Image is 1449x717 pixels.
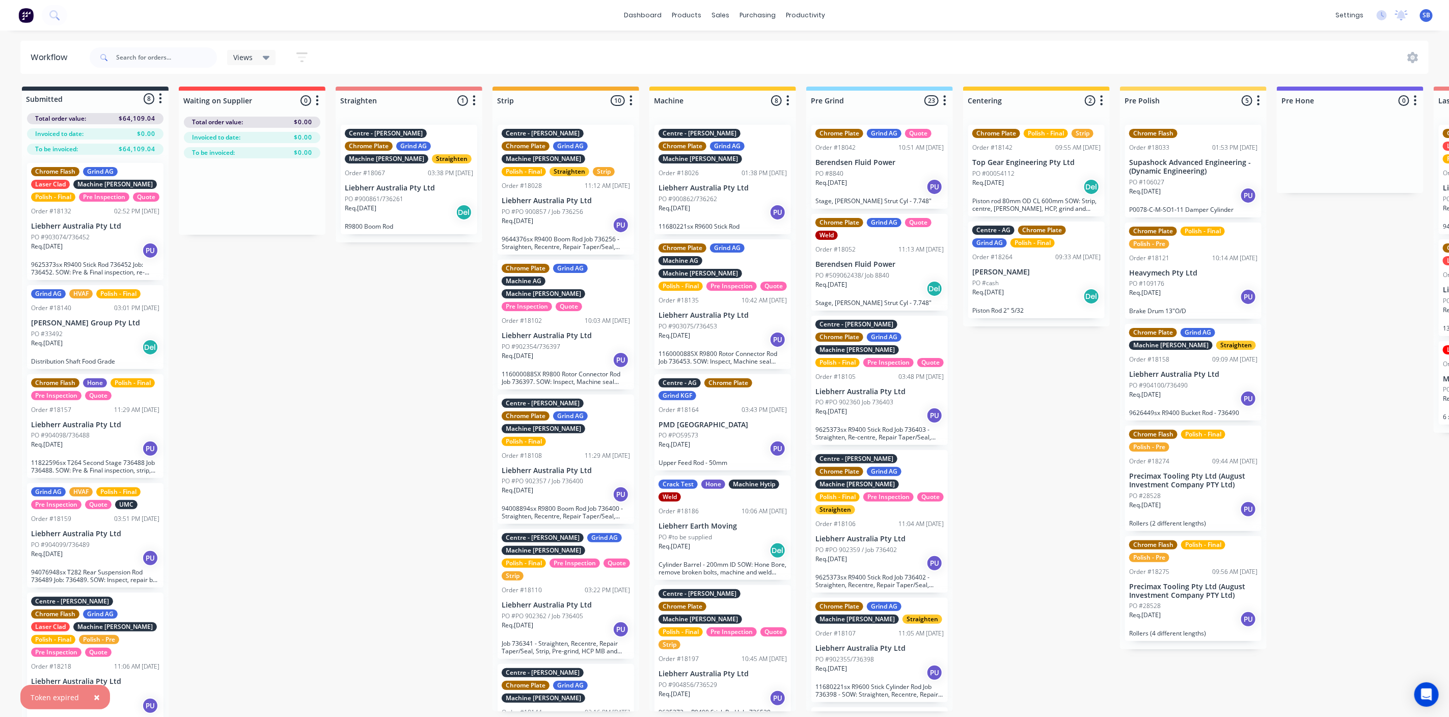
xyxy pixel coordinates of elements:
p: PO #904099/736489 [31,540,90,549]
div: Order #18157 [31,405,71,415]
div: Del [1083,288,1100,305]
p: Req. [DATE] [502,351,533,361]
div: Crack TestHoneMachine HytipWeldOrder #1818610:06 AM [DATE]Liebherr Earth MovingPO #to be supplied... [654,476,791,580]
div: Order #18158 [1129,355,1169,364]
div: Chrome PlateGrind AGQuoteWeldOrder #1805211:13 AM [DATE]Berendsen Fluid PowerPO #509062438/ Job 8... [811,214,948,311]
div: 11:04 AM [DATE] [898,519,944,529]
div: Machine [PERSON_NAME] [502,154,585,163]
p: [PERSON_NAME] [972,268,1101,277]
p: Liebherr Australia Pty Ltd [815,388,944,396]
div: Centre - AG [972,226,1015,235]
a: dashboard [619,8,667,23]
div: Centre - [PERSON_NAME] [502,533,584,542]
div: Machine AG [659,256,702,265]
p: Req. [DATE] [659,204,690,213]
div: Machine [PERSON_NAME] [502,289,585,298]
img: Factory [18,8,34,23]
div: Chrome FlashPolish - FinalPolish - PreOrder #1827409:44 AM [DATE]Precimax Tooling Pty Ltd (August... [1125,426,1262,531]
div: Del [770,542,786,559]
div: PU [142,242,158,259]
p: PO #PO 902360 Job 736403 [815,398,893,407]
div: Pre Inspection [79,192,129,202]
div: Chrome Plate [815,467,863,476]
p: PO #106027 [1129,178,1164,187]
p: 9644376sx R9400 Boom Rod Job 736256 - Straighten, Recentre, Repair Taper/Seal, Strip, Pre-grind, ... [502,235,630,251]
div: Straighten [815,505,855,514]
p: Liebherr Australia Pty Ltd [502,466,630,475]
div: Centre - [PERSON_NAME] [815,320,897,329]
div: Polish - Final [111,378,155,388]
p: Precimax Tooling Pty Ltd (August Investment Company PTY Ltd) [1129,472,1257,489]
div: Grind AG [972,238,1007,247]
div: Machine [PERSON_NAME] [502,424,585,433]
div: PU [926,555,943,571]
p: Req. [DATE] [31,242,63,251]
p: Brake Drum 13"O/D [1129,307,1257,315]
div: Straighten [550,167,589,176]
div: PU [1240,391,1256,407]
p: PO #903075/736453 [659,322,717,331]
div: Grind AG [867,218,901,227]
div: Machine [PERSON_NAME] [502,546,585,555]
div: Chrome FlashGrind AGLaser CladMachine [PERSON_NAME]Polish - FinalPre InspectionQuoteOrder #181320... [27,163,163,280]
div: Grind AG [396,142,431,151]
div: Order #18121 [1129,254,1169,263]
div: Machine [PERSON_NAME] [1129,341,1213,350]
div: Order #18052 [815,245,856,254]
div: 01:53 PM [DATE] [1212,143,1257,152]
div: Centre - [PERSON_NAME] [659,129,741,138]
div: Order #18028 [502,181,542,190]
div: 09:55 AM [DATE] [1055,143,1101,152]
div: Chrome PlatePolish - FinalPolish - PreOrder #1812110:14 AM [DATE]Heavymech Pty LtdPO #109176Req.[... [1125,223,1262,319]
div: Quote [760,282,787,291]
p: PO #109176 [1129,279,1164,288]
p: 116000088SX R9800 Rotor Connector Rod Job 736453. SOW: Inspect, Machine seal grooves, repair end ... [659,350,787,365]
div: Centre - [PERSON_NAME]Chrome PlateGrind AGMachine [PERSON_NAME]Polish - FinalOrder #1810811:29 AM... [498,395,634,525]
div: Order #18140 [31,304,71,313]
div: Grind AG [31,487,66,497]
p: Piston Rod 2" 5/32 [972,307,1101,314]
p: 11822596sx T264 Second Stage 736488 Job 736488. SOW: Pre & Final inspection, strip, [PERSON_NAME]... [31,459,159,474]
div: Chrome PlatePolish - FinalStripOrder #1814209:55 AM [DATE]Top Gear Engineering Pty LtdPO #0005411... [968,125,1105,216]
div: Pre Inspection [706,282,757,291]
div: Order #18264 [972,253,1013,262]
p: PO #PO 900857 / Job 736256 [502,207,583,216]
div: Polish - Final [502,167,546,176]
p: PO #33492 [31,329,63,339]
div: PU [142,440,158,457]
p: Liebherr Australia Pty Ltd [502,197,630,205]
div: Hone [83,378,107,388]
p: Req. [DATE] [815,407,847,416]
p: Req. [DATE] [502,216,533,226]
div: Chrome Plate [502,142,550,151]
div: 10:06 AM [DATE] [742,507,787,516]
p: PO #PO 902359 / Job 736402 [815,545,897,555]
p: Top Gear Engineering Pty Ltd [972,158,1101,167]
div: Laser Clad [31,180,70,189]
div: Machine [PERSON_NAME] [659,154,742,163]
div: Chrome FlashHonePolish - FinalPre InspectionQuoteOrder #1815711:29 AM [DATE]Liebherr Australia Pt... [27,374,163,479]
div: Polish - Final [815,492,860,502]
div: Del [142,339,158,355]
div: Grind AG [867,129,901,138]
div: Chrome Plate [1129,328,1177,337]
p: Req. [DATE] [972,288,1004,297]
div: Order #18067 [345,169,385,178]
div: PU [613,352,629,368]
div: Grind AG [553,142,588,151]
div: Centre - [PERSON_NAME] [815,454,897,463]
div: 01:38 PM [DATE] [742,169,787,178]
p: Req. [DATE] [815,555,847,564]
div: Order #18135 [659,296,699,305]
div: Centre - AG [659,378,701,388]
p: Liebherr Australia Pty Ltd [31,222,159,231]
div: Pre Inspection [31,500,81,509]
div: PU [926,179,943,195]
div: Polish - Pre [1129,553,1169,562]
div: Machine [PERSON_NAME] [815,480,899,489]
p: PO #8840 [815,169,843,178]
div: Grind AG [1181,328,1215,337]
div: Grind AG [31,289,66,298]
p: Upper Feed Rod - 50mm [659,459,787,466]
div: Quote [85,500,112,509]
